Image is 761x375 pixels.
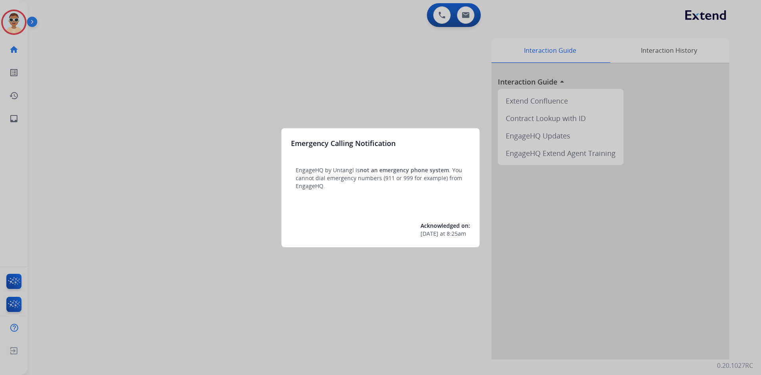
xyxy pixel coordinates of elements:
[296,166,465,190] p: EngageHQ by Untangl is . You cannot dial emergency numbers (911 or 999 for example) from EngageHQ.
[360,166,449,174] span: not an emergency phone system
[447,230,466,238] span: 8:25am
[291,138,396,149] h3: Emergency Calling Notification
[421,222,470,229] span: Acknowledged on:
[717,361,753,370] p: 0.20.1027RC
[421,230,470,238] div: at
[421,230,438,238] span: [DATE]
